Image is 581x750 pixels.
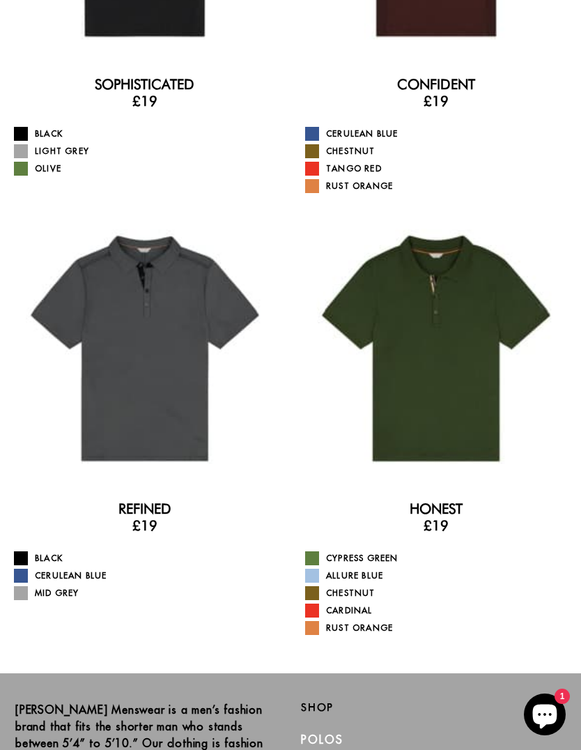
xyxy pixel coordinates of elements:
[14,586,279,600] a: Mid Grey
[520,694,570,739] inbox-online-store-chat: Shopify online store chat
[14,551,279,565] a: Black
[301,733,343,747] a: Polos
[305,179,571,193] a: Rust Orange
[305,604,571,618] a: Cardinal
[305,127,571,141] a: Cerulean Blue
[14,162,279,176] a: Olive
[302,93,571,109] h3: £19
[14,144,279,158] a: Light Grey
[14,569,279,583] a: Cerulean Blue
[305,621,571,635] a: Rust Orange
[410,500,463,517] a: Honest
[305,569,571,583] a: Allure Blue
[305,586,571,600] a: Chestnut
[10,517,279,534] h3: £19
[305,144,571,158] a: Chestnut
[95,76,194,93] a: Sophisticated
[14,127,279,141] a: Black
[305,162,571,176] a: Tango Red
[302,517,571,534] h3: £19
[301,701,566,714] h2: Shop
[118,500,171,517] a: Refined
[305,551,571,565] a: Cypress Green
[397,76,475,93] a: Confident
[10,93,279,109] h3: £19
